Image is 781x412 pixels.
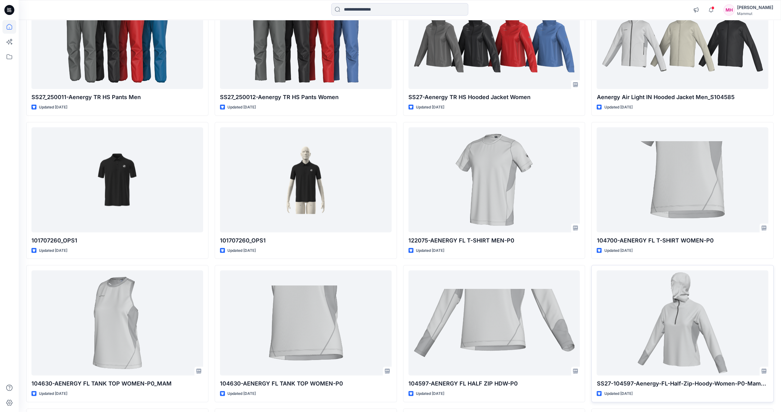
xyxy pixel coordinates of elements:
[597,127,768,232] a: 104700-AENERGY FL T-SHIRT WOMEN-P0
[408,127,580,232] a: 122075-AENERGY FL T-SHIRT MEN-P0
[408,93,580,101] p: SS27-Aenergy TR HS Hooded Jacket Women
[416,390,444,397] p: Updated [DATE]
[604,247,632,254] p: Updated [DATE]
[220,127,392,232] a: 101707260_OPS1
[408,236,580,245] p: 122075-AENERGY FL T-SHIRT MEN-P0
[408,379,580,388] p: 104597-AENERGY FL HALF ZIP HDW-P0
[227,247,256,254] p: Updated [DATE]
[31,379,203,388] p: 104630-AENERGY FL TANK TOP WOMEN-P0_MAM
[39,247,67,254] p: Updated [DATE]
[31,236,203,245] p: 101707260_OPS1
[408,270,580,375] a: 104597-AENERGY FL HALF ZIP HDW-P0
[597,93,768,101] p: Aenergy Air Light IN Hooded Jacket Men_S104585
[39,390,67,397] p: Updated [DATE]
[220,379,392,388] p: 104630-AENERGY FL TANK TOP WOMEN-P0
[737,4,773,11] div: [PERSON_NAME]
[227,104,256,110] p: Updated [DATE]
[597,379,768,388] p: SS27-104597-Aenergy-FL-Half-Zip-Hoody-Women-P0-Mammut
[31,127,203,232] a: 101707260_OPS1
[416,104,444,110] p: Updated [DATE]
[220,270,392,375] a: 104630-AENERGY FL TANK TOP WOMEN-P0
[31,270,203,375] a: 104630-AENERGY FL TANK TOP WOMEN-P0_MAM
[227,390,256,397] p: Updated [DATE]
[31,93,203,101] p: SS27_250011-Aenergy TR HS Pants Men
[597,236,768,245] p: 104700-AENERGY FL T-SHIRT WOMEN-P0
[723,4,735,16] div: MH
[220,93,392,101] p: SS27_250012-Aenergy TR HS Pants Women
[597,270,768,375] a: SS27-104597-Aenergy-FL-Half-Zip-Hoody-Women-P0-Mammut
[604,104,632,110] p: Updated [DATE]
[220,236,392,245] p: 101707260_OPS1
[416,247,444,254] p: Updated [DATE]
[604,390,632,397] p: Updated [DATE]
[737,11,773,16] div: Mammut
[39,104,67,110] p: Updated [DATE]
